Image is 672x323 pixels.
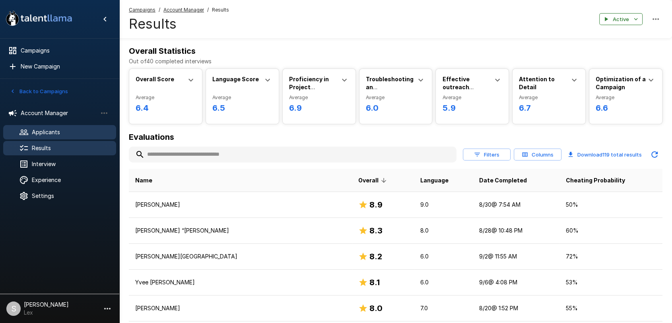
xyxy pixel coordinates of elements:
[289,102,349,114] h6: 6.9
[136,102,196,114] h6: 6.4
[129,16,229,32] h4: Results
[366,94,426,102] span: Average
[366,76,416,106] b: Troubleshooting an Underperforming Campaign
[366,102,426,114] h6: 6.0
[565,201,656,209] p: 50 %
[135,278,346,286] p: Yvee [PERSON_NAME]
[369,276,380,289] h6: 8.1
[565,176,625,185] span: Cheating Probability
[519,94,579,102] span: Average
[599,13,643,25] button: Active
[442,102,502,114] h6: 5.9
[136,94,196,102] span: Average
[212,76,259,82] b: Language Score
[289,76,332,106] b: Proficiency in Project Management Tools and CRM
[129,46,196,56] b: Overall Statistics
[420,201,466,209] p: 9.0
[420,253,466,260] p: 6.0
[135,227,346,235] p: [PERSON_NAME] “[PERSON_NAME]
[596,94,656,102] span: Average
[420,304,466,312] p: 7.0
[212,6,229,14] span: Results
[369,198,383,211] h6: 8.9
[514,149,561,161] button: Columns
[136,76,174,82] b: Overall Score
[442,94,502,102] span: Average
[565,253,656,260] p: 72 %
[565,304,656,312] p: 55 %
[135,304,346,312] p: [PERSON_NAME]
[442,76,474,98] b: Effective outreach messaging
[135,176,152,185] span: Name
[420,278,466,286] p: 6.0
[479,176,527,185] span: Date Completed
[596,102,656,114] h6: 6.6
[519,102,579,114] h6: 6.7
[135,253,346,260] p: [PERSON_NAME][GEOGRAPHIC_DATA]
[473,218,559,244] td: 8/28 @ 10:48 PM
[596,76,646,90] b: Optimization of a Campaign
[129,57,662,65] p: Out of 40 completed interviews
[212,102,272,114] h6: 6.5
[519,76,555,90] b: Attention to Detail
[463,149,511,161] button: Filters
[358,176,389,185] span: Overall
[420,176,449,185] span: Language
[135,201,346,209] p: [PERSON_NAME]
[473,296,559,321] td: 8/20 @ 1:52 PM
[369,302,383,315] h6: 8.0
[565,227,656,235] p: 60 %
[159,6,160,14] span: /
[420,227,466,235] p: 8.0
[207,6,209,14] span: /
[212,94,272,102] span: Average
[565,147,645,162] button: Download119 total results
[129,7,155,13] u: Campaigns
[473,270,559,296] td: 9/6 @ 4:08 PM
[289,94,349,102] span: Average
[647,147,662,162] button: Updated Today - 8:18 AM
[473,244,559,270] td: 9/2 @ 11:55 AM
[565,278,656,286] p: 53 %
[473,192,559,218] td: 8/30 @ 7:54 AM
[163,7,204,13] u: Account Manager
[369,250,382,263] h6: 8.2
[129,132,174,142] b: Evaluations
[369,224,383,237] h6: 8.3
